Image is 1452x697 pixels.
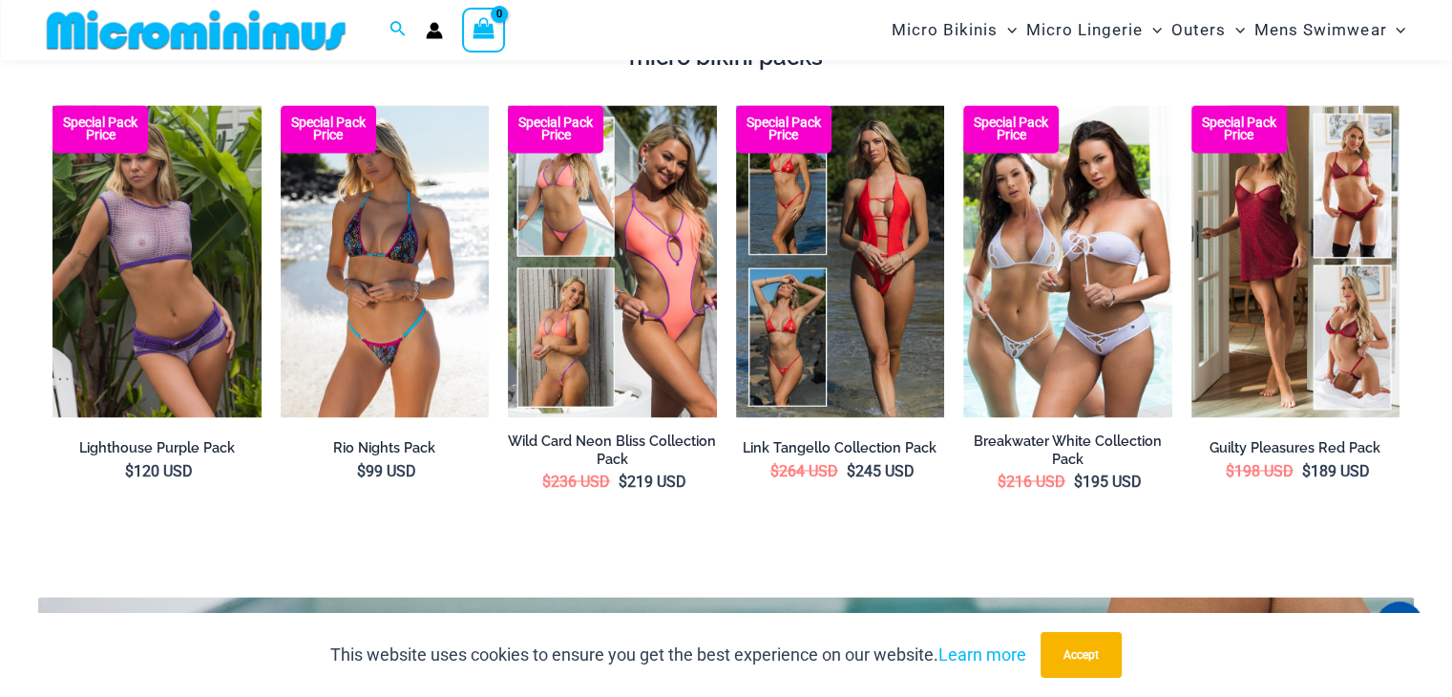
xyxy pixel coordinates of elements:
[847,461,855,479] span: $
[1026,6,1143,54] span: Micro Lingerie
[542,472,551,490] span: $
[542,472,610,490] bdi: 236 USD
[389,18,407,42] a: Search icon link
[736,438,945,456] a: Link Tangello Collection Pack
[963,432,1172,467] a: Breakwater White Collection Pack
[1074,472,1142,490] bdi: 195 USD
[53,438,262,456] a: Lighthouse Purple Pack
[125,461,134,479] span: $
[281,105,490,418] a: Rio Nights Glitter Spot 309 Tri Top 469 Thong 01 Rio Nights Glitter Spot 309 Tri Top 469 Thong 04...
[357,461,366,479] span: $
[1302,461,1370,479] bdi: 189 USD
[998,472,1006,490] span: $
[1302,461,1311,479] span: $
[1021,6,1167,54] a: Micro LingerieMenu ToggleMenu Toggle
[508,105,717,418] img: Collection Pack (7)
[770,461,838,479] bdi: 264 USD
[53,105,262,418] img: Lighthouse Purples 3668 Crop Top 516 Short 11
[281,438,490,456] a: Rio Nights Pack
[1254,6,1386,54] span: Mens Swimwear
[1143,6,1162,54] span: Menu Toggle
[508,105,717,418] a: Collection Pack (7) Collection Pack B (1)Collection Pack B (1)
[963,105,1172,418] a: Collection Pack (5) Breakwater White 341 Top 4956 Shorts 08Breakwater White 341 Top 4956 Shorts 08
[508,432,717,467] a: Wild Card Neon Bliss Collection Pack
[426,22,443,39] a: Account icon link
[281,105,490,418] img: Rio Nights Glitter Spot 309 Tri Top 469 Thong 01
[963,105,1172,418] img: Collection Pack (5)
[770,461,779,479] span: $
[998,6,1017,54] span: Menu Toggle
[53,116,148,141] b: Special Pack Price
[847,461,915,479] bdi: 245 USD
[1250,6,1410,54] a: Mens SwimwearMenu ToggleMenu Toggle
[39,9,353,52] img: MM SHOP LOGO FLAT
[125,461,193,479] bdi: 120 USD
[1171,6,1226,54] span: Outers
[281,116,376,141] b: Special Pack Price
[736,116,831,141] b: Special Pack Price
[53,105,262,418] a: Lighthouse Purples 3668 Crop Top 516 Short 11 Lighthouse Purples 3668 Crop Top 516 Short 09Lighth...
[1074,472,1083,490] span: $
[357,461,416,479] bdi: 99 USD
[508,116,603,141] b: Special Pack Price
[887,6,1021,54] a: Micro BikinisMenu ToggleMenu Toggle
[884,3,1414,57] nav: Site Navigation
[1191,105,1400,418] a: Guilty Pleasures Red Collection Pack F Guilty Pleasures Red Collection Pack BGuilty Pleasures Red...
[1226,461,1294,479] bdi: 198 USD
[938,644,1026,665] a: Learn more
[462,8,506,52] a: View Shopping Cart, empty
[736,105,945,418] a: Collection Pack Collection Pack BCollection Pack B
[619,472,627,490] span: $
[1167,6,1250,54] a: OutersMenu ToggleMenu Toggle
[1191,438,1400,456] a: Guilty Pleasures Red Pack
[1191,105,1400,418] img: Guilty Pleasures Red Collection Pack F
[1386,6,1405,54] span: Menu Toggle
[963,116,1059,141] b: Special Pack Price
[1191,116,1287,141] b: Special Pack Price
[998,472,1065,490] bdi: 216 USD
[330,641,1026,669] p: This website uses cookies to ensure you get the best experience on our website.
[892,6,998,54] span: Micro Bikinis
[1226,6,1245,54] span: Menu Toggle
[1041,632,1122,678] button: Accept
[619,472,686,490] bdi: 219 USD
[736,105,945,418] img: Collection Pack
[1226,461,1234,479] span: $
